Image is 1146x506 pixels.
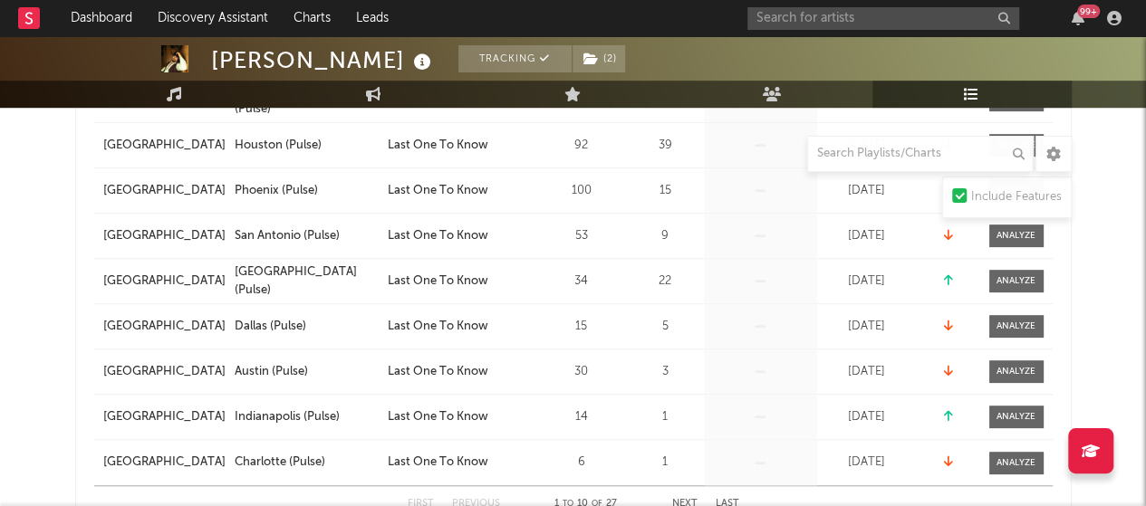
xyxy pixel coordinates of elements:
[971,186,1062,208] div: Include Features
[235,263,379,299] a: [GEOGRAPHIC_DATA] (Pulse)
[573,45,625,72] button: (2)
[1072,11,1084,25] button: 99+
[388,227,488,245] div: Last One To Know
[822,318,912,336] div: [DATE]
[235,182,379,200] a: Phoenix (Pulse)
[235,137,322,155] div: Houston (Pulse)
[235,227,379,245] a: San Antonio (Pulse)
[388,408,532,426] a: Last One To Know
[631,408,699,426] div: 1
[235,453,325,472] div: Charlotte (Pulse)
[631,182,699,200] div: 15
[388,137,532,155] a: Last One To Know
[541,318,622,336] div: 15
[103,227,226,245] a: [GEOGRAPHIC_DATA]
[631,453,699,472] div: 1
[103,182,226,200] a: [GEOGRAPHIC_DATA]
[103,137,226,155] a: [GEOGRAPHIC_DATA]
[388,453,532,472] a: Last One To Know
[631,272,699,291] div: 22
[541,182,622,200] div: 100
[388,137,488,155] div: Last One To Know
[822,453,912,472] div: [DATE]
[747,7,1019,30] input: Search for artists
[103,272,226,291] a: [GEOGRAPHIC_DATA]
[822,363,912,381] div: [DATE]
[458,45,572,72] button: Tracking
[541,137,622,155] div: 92
[541,408,622,426] div: 14
[822,272,912,291] div: [DATE]
[235,227,340,245] div: San Antonio (Pulse)
[211,45,436,75] div: [PERSON_NAME]
[631,137,699,155] div: 39
[631,227,699,245] div: 9
[822,408,912,426] div: [DATE]
[388,363,488,381] div: Last One To Know
[235,408,340,426] div: Indianapolis (Pulse)
[388,318,532,336] a: Last One To Know
[541,227,622,245] div: 53
[235,453,379,472] a: Charlotte (Pulse)
[822,227,912,245] div: [DATE]
[388,408,488,426] div: Last One To Know
[388,318,488,336] div: Last One To Know
[807,136,1034,172] input: Search Playlists/Charts
[103,453,226,472] a: [GEOGRAPHIC_DATA]
[103,408,226,426] a: [GEOGRAPHIC_DATA]
[388,182,532,200] a: Last One To Know
[235,318,379,336] a: Dallas (Pulse)
[541,363,622,381] div: 30
[235,363,308,381] div: Austin (Pulse)
[631,363,699,381] div: 3
[388,227,532,245] a: Last One To Know
[388,272,532,291] a: Last One To Know
[1077,5,1100,18] div: 99 +
[388,182,488,200] div: Last One To Know
[631,318,699,336] div: 5
[235,182,318,200] div: Phoenix (Pulse)
[388,272,488,291] div: Last One To Know
[103,363,226,381] a: [GEOGRAPHIC_DATA]
[235,408,379,426] a: Indianapolis (Pulse)
[235,363,379,381] a: Austin (Pulse)
[822,182,912,200] div: [DATE]
[388,453,488,472] div: Last One To Know
[541,272,622,291] div: 34
[572,45,626,72] span: ( 2 )
[388,363,532,381] a: Last One To Know
[541,453,622,472] div: 6
[235,137,379,155] a: Houston (Pulse)
[235,318,306,336] div: Dallas (Pulse)
[103,318,226,336] a: [GEOGRAPHIC_DATA]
